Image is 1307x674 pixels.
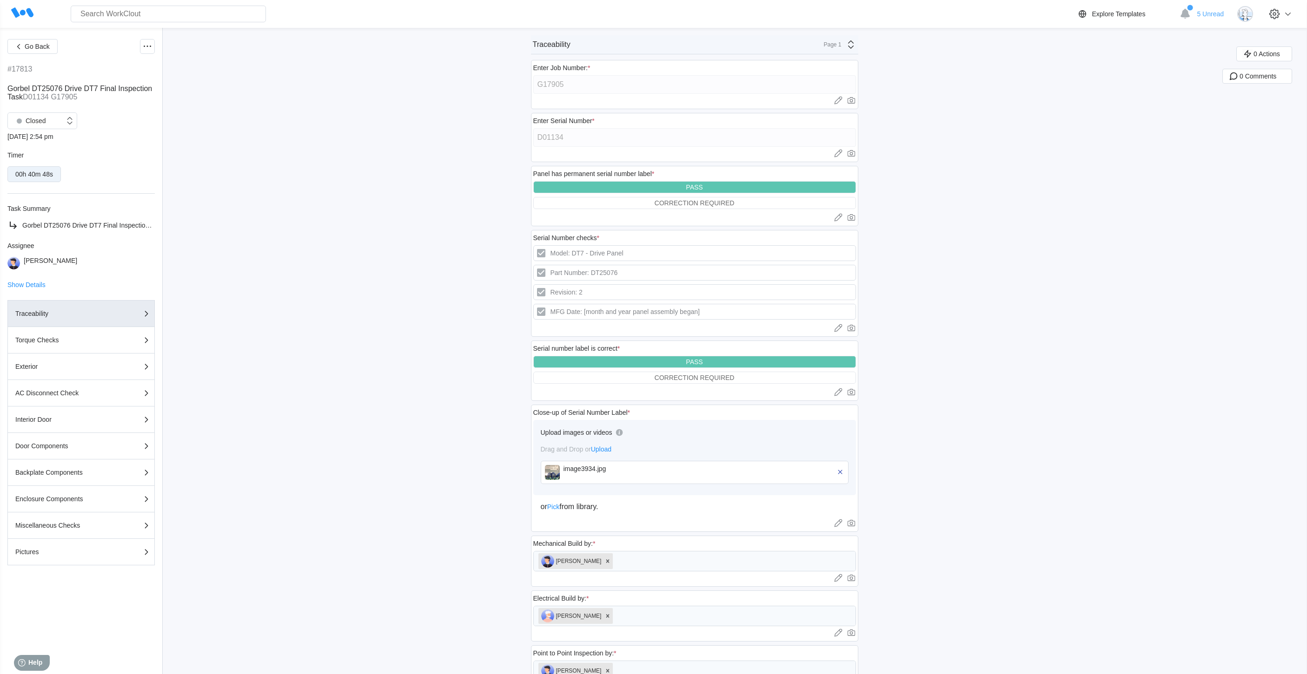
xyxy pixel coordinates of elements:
[7,85,152,101] span: Gorbel DT25076 Drive DT7 Final Inspection Task
[533,75,856,94] input: Type here...
[533,284,856,300] label: Revision: 2
[15,469,108,476] div: Backplate Components
[51,93,77,101] mark: G17905
[545,465,560,480] img: image3934.jpg
[22,222,164,229] span: Gorbel DT25076 Drive DT7 Final Inspection Task
[7,151,155,159] div: Timer
[23,93,49,101] mark: D01134
[655,199,735,207] div: CORRECTION REQUIRED
[13,114,46,127] div: Closed
[15,170,53,178] div: 00h 40m 48s
[15,363,108,370] div: Exterior
[533,234,599,242] div: Serial Number checks
[533,265,856,281] label: Part Number: DT25076
[1197,10,1224,18] span: 5 Unread
[7,242,155,249] div: Assignee
[15,390,108,396] div: AC Disconnect Check
[1077,8,1175,20] a: Explore Templates
[591,445,611,453] span: Upload
[7,459,155,486] button: Backplate Components
[533,649,617,657] div: Point to Point Inspection by:
[686,358,703,366] div: PASS
[7,486,155,512] button: Enclosure Components
[533,40,571,49] div: Traceability
[533,409,630,416] div: Close-up of Serial Number Label
[7,300,155,327] button: Traceability
[541,429,612,436] div: Upload images or videos
[15,549,108,555] div: Pictures
[7,65,32,73] div: #17813
[533,128,856,147] input: Type here...
[7,327,155,353] button: Torque Checks
[533,540,596,547] div: Mechanical Build by:
[533,245,856,261] label: Model: DT7 - Drive Panel
[547,503,559,510] span: Pick
[15,310,108,317] div: Traceability
[7,205,155,212] div: Task Summary
[7,39,58,54] button: Go Back
[533,64,590,72] div: Enter Job Number:
[15,496,108,502] div: Enclosure Components
[1222,69,1292,84] button: 0 Comments
[7,433,155,459] button: Door Components
[533,345,620,352] div: Serial number label is correct
[15,443,108,449] div: Door Components
[533,304,856,320] label: MFG Date: [month and year panel assembly began]
[7,380,155,406] button: AC Disconnect Check
[71,6,266,22] input: Search WorkClout
[7,353,155,380] button: Exterior
[15,416,108,423] div: Interior Door
[541,503,849,511] div: or from library.
[1240,73,1276,79] span: 0 Comments
[24,257,77,269] div: [PERSON_NAME]
[533,595,589,602] div: Electrical Build by:
[1236,46,1292,61] button: 0 Actions
[15,522,108,529] div: Miscellaneous Checks
[541,445,612,453] span: Drag and Drop or
[15,337,108,343] div: Torque Checks
[7,512,155,539] button: Miscellaneous Checks
[7,257,20,269] img: user-5.png
[818,41,842,48] div: Page 1
[7,539,155,565] button: Pictures
[1254,51,1280,57] span: 0 Actions
[533,117,595,124] div: Enter Serial Number
[533,170,655,177] div: Panel has permanent serial number label
[7,406,155,433] button: Interior Door
[7,133,155,140] div: [DATE] 2:54 pm
[655,374,735,381] div: CORRECTION REQUIRED
[564,465,670,472] div: image3934.jpg
[686,183,703,191] div: PASS
[1092,10,1145,18] div: Explore Templates
[25,43,50,50] span: Go Back
[1237,6,1253,22] img: clout-05.png
[7,281,46,288] button: Show Details
[7,220,155,231] a: Gorbel DT25076 Drive DT7 Final Inspection Task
